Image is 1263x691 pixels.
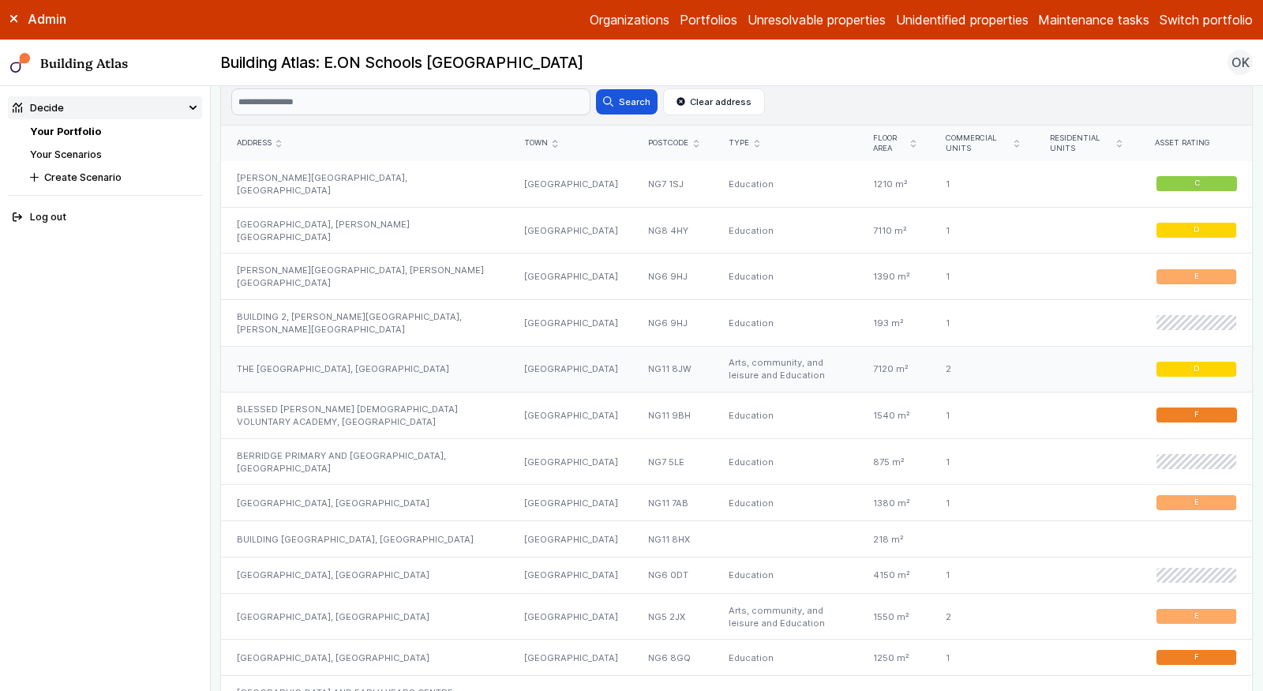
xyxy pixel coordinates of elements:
div: [GEOGRAPHIC_DATA] [509,521,633,558]
div: [GEOGRAPHIC_DATA] [509,207,633,253]
a: [GEOGRAPHIC_DATA], [GEOGRAPHIC_DATA][GEOGRAPHIC_DATA]NG6 0DTEducation4150 m²1 [221,557,1252,593]
div: [GEOGRAPHIC_DATA] [509,557,633,593]
div: Asset rating [1155,138,1237,148]
div: Decide [13,100,64,115]
div: 4150 m² [857,557,931,593]
div: [GEOGRAPHIC_DATA], [GEOGRAPHIC_DATA] [221,485,508,521]
div: NG11 7AB [633,485,714,521]
div: 1210 m² [857,161,931,207]
div: Postcode [648,138,699,148]
div: [GEOGRAPHIC_DATA] [509,300,633,347]
a: Organizations [590,10,669,29]
button: Clear address [663,88,766,115]
div: Address [237,138,494,148]
div: [GEOGRAPHIC_DATA] [509,161,633,207]
div: Education [714,485,857,521]
div: 7120 m² [857,346,931,392]
div: 1540 m² [857,392,931,439]
a: Unresolvable properties [748,10,886,29]
img: main-0bbd2752.svg [10,53,31,73]
div: Education [714,557,857,593]
span: D [1194,225,1199,235]
div: 1 [931,207,1034,253]
div: 1250 m² [857,640,931,676]
div: Arts, community, and leisure and Education [714,593,857,640]
div: [GEOGRAPHIC_DATA] [509,485,633,521]
div: [PERSON_NAME][GEOGRAPHIC_DATA], [GEOGRAPHIC_DATA] [221,161,508,207]
div: NG8 4HY [633,207,714,253]
div: THE [GEOGRAPHIC_DATA], [GEOGRAPHIC_DATA] [221,346,508,392]
div: NG6 9HJ [633,253,714,300]
div: Residential units [1050,133,1122,154]
div: BLESSED [PERSON_NAME] [DEMOGRAPHIC_DATA] VOLUNTARY ACADEMY, [GEOGRAPHIC_DATA] [221,392,508,439]
div: BERRIDGE PRIMARY AND [GEOGRAPHIC_DATA], [GEOGRAPHIC_DATA] [221,438,508,485]
span: E [1194,272,1199,282]
div: 1 [931,161,1034,207]
button: Create Scenario [25,166,202,189]
button: Search [596,89,658,115]
div: 1 [931,253,1034,300]
div: 1 [931,300,1034,347]
div: NG11 9BH [633,392,714,439]
div: 7110 m² [857,207,931,253]
div: [GEOGRAPHIC_DATA] [509,640,633,676]
div: 1 [931,485,1034,521]
div: Education [714,161,857,207]
button: OK [1227,50,1253,75]
a: [GEOGRAPHIC_DATA], [GEOGRAPHIC_DATA][GEOGRAPHIC_DATA]NG5 2JXArts, community, and leisure and Educ... [221,593,1252,640]
div: NG6 8GQ [633,640,714,676]
div: 218 m² [857,521,931,558]
div: 1 [931,392,1034,439]
div: [GEOGRAPHIC_DATA] [509,392,633,439]
div: [GEOGRAPHIC_DATA], [PERSON_NAME][GEOGRAPHIC_DATA] [221,207,508,253]
div: 1 [931,557,1034,593]
a: BLESSED [PERSON_NAME] [DEMOGRAPHIC_DATA] VOLUNTARY ACADEMY, [GEOGRAPHIC_DATA][GEOGRAPHIC_DATA]NG1... [221,392,1252,439]
div: NG5 2JX [633,593,714,640]
div: Education [714,438,857,485]
div: 2 [931,593,1034,640]
div: 1390 m² [857,253,931,300]
div: Education [714,300,857,347]
div: [PERSON_NAME][GEOGRAPHIC_DATA], [PERSON_NAME][GEOGRAPHIC_DATA] [221,253,508,300]
a: THE [GEOGRAPHIC_DATA], [GEOGRAPHIC_DATA][GEOGRAPHIC_DATA]NG11 8JWArts, community, and leisure and... [221,346,1252,392]
div: 1 [931,640,1034,676]
span: E [1194,611,1199,622]
a: BERRIDGE PRIMARY AND [GEOGRAPHIC_DATA], [GEOGRAPHIC_DATA][GEOGRAPHIC_DATA]NG7 5LEEducation875 m²1 [221,438,1252,485]
span: D [1194,364,1199,374]
a: BUILDING [GEOGRAPHIC_DATA], [GEOGRAPHIC_DATA][GEOGRAPHIC_DATA]NG11 8HX218 m² [221,521,1252,558]
div: Floor area [873,133,916,154]
a: Your Portfolio [30,126,101,137]
span: F [1194,652,1199,663]
a: BUILDING 2, [PERSON_NAME][GEOGRAPHIC_DATA], [PERSON_NAME][GEOGRAPHIC_DATA][GEOGRAPHIC_DATA]NG6 9H... [221,300,1252,347]
div: NG7 1SJ [633,161,714,207]
div: [GEOGRAPHIC_DATA] [509,438,633,485]
button: Log out [8,206,202,229]
div: [GEOGRAPHIC_DATA] [509,346,633,392]
div: BUILDING [GEOGRAPHIC_DATA], [GEOGRAPHIC_DATA] [221,521,508,558]
div: Education [714,207,857,253]
div: Arts, community, and leisure and Education [714,346,857,392]
div: NG6 9HJ [633,300,714,347]
a: Unidentified properties [896,10,1029,29]
div: Education [714,640,857,676]
div: NG6 0DT [633,557,714,593]
h2: Building Atlas: E.ON Schools [GEOGRAPHIC_DATA] [220,53,583,73]
a: [GEOGRAPHIC_DATA], [PERSON_NAME][GEOGRAPHIC_DATA][GEOGRAPHIC_DATA]NG8 4HYEducation7110 m²1D [221,207,1252,253]
a: [PERSON_NAME][GEOGRAPHIC_DATA], [GEOGRAPHIC_DATA][GEOGRAPHIC_DATA]NG7 1SJEducation1210 m²1C [221,161,1252,207]
span: C [1194,179,1199,190]
a: [GEOGRAPHIC_DATA], [GEOGRAPHIC_DATA][GEOGRAPHIC_DATA]NG6 8GQEducation1250 m²1F [221,640,1252,676]
div: [GEOGRAPHIC_DATA] [509,593,633,640]
a: Maintenance tasks [1038,10,1149,29]
div: NG11 8HX [633,521,714,558]
a: Portfolios [680,10,737,29]
div: Education [714,392,857,439]
div: Town [524,138,618,148]
div: 193 m² [857,300,931,347]
span: OK [1231,53,1250,72]
div: 875 m² [857,438,931,485]
div: Type [729,138,842,148]
div: Education [714,253,857,300]
div: 1550 m² [857,593,931,640]
div: BUILDING 2, [PERSON_NAME][GEOGRAPHIC_DATA], [PERSON_NAME][GEOGRAPHIC_DATA] [221,300,508,347]
span: E [1194,498,1199,508]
